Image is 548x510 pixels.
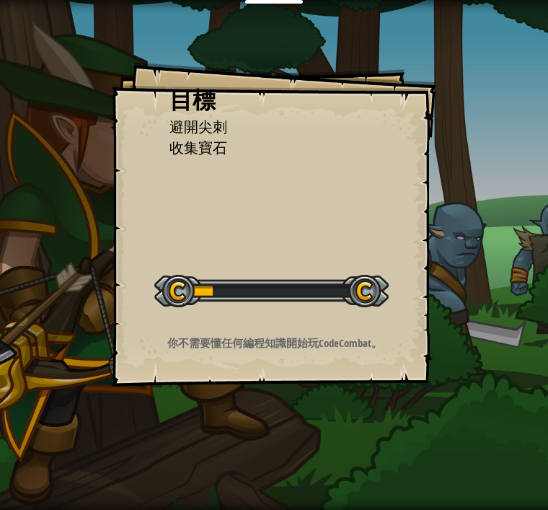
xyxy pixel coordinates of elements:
li: 收集寶石 [151,138,375,159]
li: 避開尖刺 [151,117,375,138]
span: 收集寶石 [169,138,227,157]
div: 目標 [169,84,379,117]
span: 避開尖刺 [169,117,227,136]
p: 你不需要懂任何編程知識開始玩CodeCombat。 [130,335,419,351]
